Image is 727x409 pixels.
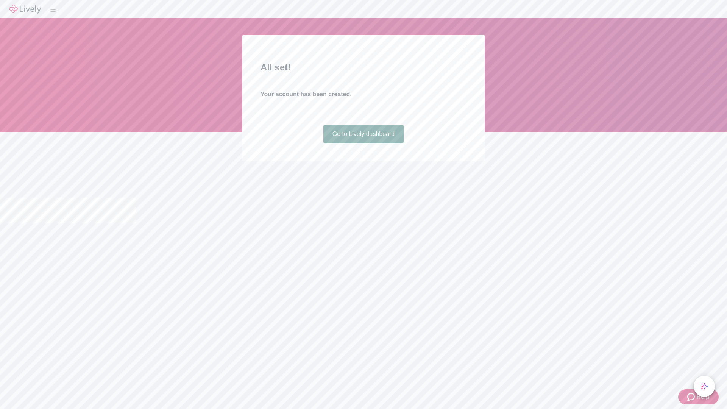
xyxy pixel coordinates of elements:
[678,389,719,404] button: Zendesk support iconHelp
[50,9,56,12] button: Log out
[696,392,710,401] span: Help
[687,392,696,401] svg: Zendesk support icon
[261,61,466,74] h2: All set!
[261,90,466,99] h4: Your account has been created.
[9,5,41,14] img: Lively
[700,382,708,390] svg: Lively AI Assistant
[323,125,404,143] a: Go to Lively dashboard
[694,376,715,397] button: chat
